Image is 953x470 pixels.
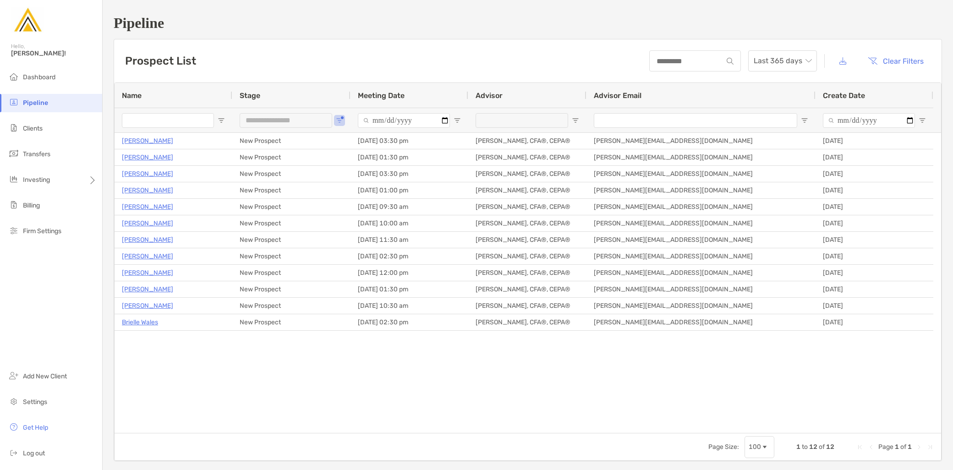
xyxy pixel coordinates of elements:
img: settings icon [8,396,19,407]
div: [PERSON_NAME][EMAIL_ADDRESS][DOMAIN_NAME] [586,199,816,215]
span: Pipeline [23,99,48,107]
div: [DATE] 09:30 am [351,199,468,215]
div: 100 [749,443,761,451]
a: [PERSON_NAME] [122,168,173,180]
div: [DATE] [816,199,933,215]
a: [PERSON_NAME] [122,185,173,196]
div: [PERSON_NAME][EMAIL_ADDRESS][DOMAIN_NAME] [586,182,816,198]
div: New Prospect [232,232,351,248]
input: Advisor Email Filter Input [594,113,797,128]
div: [DATE] 02:30 pm [351,248,468,264]
div: [PERSON_NAME], CFA®, CEPA® [468,166,586,182]
div: [PERSON_NAME], CFA®, CEPA® [468,182,586,198]
span: of [900,443,906,451]
img: Zoe Logo [11,4,44,37]
div: New Prospect [232,199,351,215]
a: [PERSON_NAME] [122,284,173,295]
span: Create Date [823,91,865,100]
div: [DATE] [816,265,933,281]
div: [PERSON_NAME], CFA®, CEPA® [468,149,586,165]
div: [PERSON_NAME], CFA®, CEPA® [468,133,586,149]
div: New Prospect [232,298,351,314]
span: [PERSON_NAME]! [11,49,97,57]
input: Meeting Date Filter Input [358,113,450,128]
div: [DATE] 01:30 pm [351,281,468,297]
img: firm-settings icon [8,225,19,236]
div: New Prospect [232,314,351,330]
div: Previous Page [867,443,875,451]
div: [DATE] [816,314,933,330]
span: Meeting Date [358,91,405,100]
button: Open Filter Menu [919,117,926,124]
img: billing icon [8,199,19,210]
div: [PERSON_NAME][EMAIL_ADDRESS][DOMAIN_NAME] [586,149,816,165]
div: [DATE] 10:00 am [351,215,468,231]
div: [PERSON_NAME][EMAIL_ADDRESS][DOMAIN_NAME] [586,298,816,314]
p: [PERSON_NAME] [122,201,173,213]
div: New Prospect [232,248,351,264]
div: [DATE] [816,215,933,231]
div: [DATE] [816,133,933,149]
div: New Prospect [232,149,351,165]
p: [PERSON_NAME] [122,234,173,246]
div: Page Size: [708,443,739,451]
div: Last Page [926,443,934,451]
div: [DATE] [816,232,933,248]
div: New Prospect [232,133,351,149]
img: add_new_client icon [8,370,19,381]
span: to [802,443,808,451]
span: Investing [23,176,50,184]
span: Log out [23,449,45,457]
div: [PERSON_NAME][EMAIL_ADDRESS][DOMAIN_NAME] [586,166,816,182]
span: Clients [23,125,43,132]
span: 12 [809,443,817,451]
span: Billing [23,202,40,209]
div: New Prospect [232,215,351,231]
a: [PERSON_NAME] [122,300,173,312]
img: logout icon [8,447,19,458]
span: Name [122,91,142,100]
div: [PERSON_NAME][EMAIL_ADDRESS][DOMAIN_NAME] [586,232,816,248]
a: Brielle Wales [122,317,158,328]
div: [DATE] [816,298,933,314]
input: Name Filter Input [122,113,214,128]
span: 1 [895,443,899,451]
span: Settings [23,398,47,406]
div: [PERSON_NAME][EMAIL_ADDRESS][DOMAIN_NAME] [586,215,816,231]
a: [PERSON_NAME] [122,267,173,279]
div: [DATE] [816,149,933,165]
div: [PERSON_NAME][EMAIL_ADDRESS][DOMAIN_NAME] [586,265,816,281]
div: [DATE] [816,248,933,264]
div: Page Size [745,436,774,458]
a: [PERSON_NAME] [122,135,173,147]
img: clients icon [8,122,19,133]
span: of [819,443,825,451]
div: Next Page [915,443,923,451]
img: pipeline icon [8,97,19,108]
span: Stage [240,91,260,100]
span: Firm Settings [23,227,61,235]
a: [PERSON_NAME] [122,251,173,262]
a: [PERSON_NAME] [122,152,173,163]
div: [PERSON_NAME], CFA®, CEPA® [468,232,586,248]
span: Dashboard [23,73,55,81]
span: Last 365 days [754,51,811,71]
span: Page [878,443,893,451]
a: [PERSON_NAME] [122,218,173,229]
img: dashboard icon [8,71,19,82]
div: [DATE] 01:30 pm [351,149,468,165]
div: [PERSON_NAME], CFA®, CEPA® [468,265,586,281]
span: Advisor Email [594,91,641,100]
div: [DATE] 12:00 pm [351,265,468,281]
div: [PERSON_NAME], CFA®, CEPA® [468,248,586,264]
div: [PERSON_NAME][EMAIL_ADDRESS][DOMAIN_NAME] [586,133,816,149]
img: input icon [727,58,734,65]
button: Open Filter Menu [454,117,461,124]
span: Get Help [23,424,48,432]
span: Advisor [476,91,503,100]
